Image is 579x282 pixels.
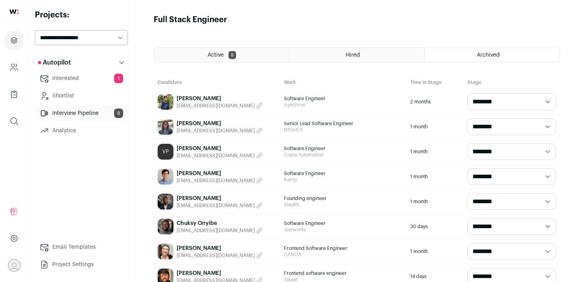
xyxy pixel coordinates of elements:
button: [EMAIL_ADDRESS][DOMAIN_NAME] [177,128,263,134]
a: [PERSON_NAME] [177,120,263,128]
a: [PERSON_NAME] [177,145,263,152]
span: Synchron [284,102,402,108]
div: Stage [463,75,560,90]
img: 1ac75b71e5cb1eac0c2e5e4875ce8f08cc4cf890988c3864f1f6d3974c3c81f9.jpg [158,244,173,259]
a: Shortlist [35,88,128,104]
img: 47e5b87d5af4c5fea286fe32c41f28f0ce339a7a82c04b9afd0d92cea86593d7.jpg [158,169,173,185]
span: 1 [114,74,123,83]
button: [EMAIL_ADDRESS][DOMAIN_NAME] [177,177,263,184]
a: Company Lists [5,85,23,104]
span: Software Engineer [284,220,402,227]
div: 1 month [406,114,463,139]
a: Hired [289,48,424,62]
div: 1 month [406,139,463,164]
span: [EMAIL_ADDRESS][DOMAIN_NAME] [177,227,255,234]
button: [EMAIL_ADDRESS][DOMAIN_NAME] [177,227,263,234]
div: 1 month [406,164,463,189]
a: [PERSON_NAME] [177,244,263,252]
button: [EMAIL_ADDRESS][DOMAIN_NAME] [177,252,263,259]
img: ed5112717059589120a42a8fb5420f9359da62766b02c318ef04d2f7d473b650 [158,194,173,210]
span: Frontend software engineer [284,270,402,276]
div: 30 days [406,214,463,239]
a: Projects [5,31,23,50]
p: Autopilot [38,58,71,67]
span: [EMAIL_ADDRESS][DOMAIN_NAME] [177,103,255,109]
button: Autopilot [35,55,128,70]
span: Stealth [284,202,402,208]
span: Archived [477,52,500,58]
span: Hired [346,52,360,58]
span: [EMAIL_ADDRESS][DOMAIN_NAME] [177,177,255,184]
h2: Projects: [35,10,128,21]
span: CANOA [284,252,402,258]
span: Software Engineer [284,95,402,102]
img: ba95c1c0d98f1659c8411ee2acf3297d50a11510a496fc4b4c60878f412c6ad0 [158,119,173,135]
span: [EMAIL_ADDRESS][DOMAIN_NAME] [177,202,255,209]
a: [PERSON_NAME] [177,269,263,277]
button: [EMAIL_ADDRESS][DOMAIN_NAME] [177,152,263,159]
h1: Full Stack Engineer [154,14,560,25]
div: 1 month [406,239,463,264]
img: wellfound-shorthand-0d5821cbd27db2630d0214b213865d53afaa358527fdda9d0ea32b1df1b89c2c.svg [10,10,19,14]
span: Justworks [284,227,402,233]
span: Founding engineer [284,195,402,202]
div: 2 months [406,90,463,114]
span: Copia Automation [284,152,402,158]
a: Chuksy Onyibe [177,219,263,227]
span: Senior Lead Software Engineer [284,120,402,127]
a: VP [158,144,173,160]
button: [EMAIL_ADDRESS][DOMAIN_NAME] [177,103,263,109]
div: 1 month [406,189,463,214]
div: Candidate [154,75,280,90]
img: 4788252e42c26a5bddb8d50b2326fa827cb422e4b997b774536bb650e7a726f4.jpg [158,94,173,110]
a: Project Settings [35,257,128,272]
button: [EMAIL_ADDRESS][DOMAIN_NAME] [177,202,263,209]
a: Interview Pipeline8 [35,105,128,121]
a: Email Templates [35,239,128,255]
span: [EMAIL_ADDRESS][DOMAIN_NAME] [177,252,255,259]
span: [EMAIL_ADDRESS][DOMAIN_NAME] [177,152,255,159]
a: [PERSON_NAME] [177,194,263,202]
span: [EMAIL_ADDRESS][DOMAIN_NAME] [177,128,255,134]
a: [PERSON_NAME] [177,170,263,177]
a: Interested1 [35,70,128,86]
span: Ramp [284,177,402,183]
button: Open dropdown [8,259,21,272]
span: NYSHEX [284,127,402,133]
span: Frontend Software Engineer [284,245,402,252]
span: Software Engineer [284,145,402,152]
a: Company and ATS Settings [5,58,23,77]
a: [PERSON_NAME] [177,95,263,103]
span: Active [208,52,224,58]
div: Time in Stage [406,75,463,90]
div: Work [280,75,406,90]
span: 8 [229,51,236,59]
a: Active 8 [154,48,289,62]
span: 8 [114,109,123,118]
a: Analytics [35,123,128,139]
img: ab58453aec7fb5551be61c28fa4b41a0c3f7f5c7f360cc630edd6628b43f73c8.jpg [158,219,173,234]
span: Software Engineer [284,170,402,177]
